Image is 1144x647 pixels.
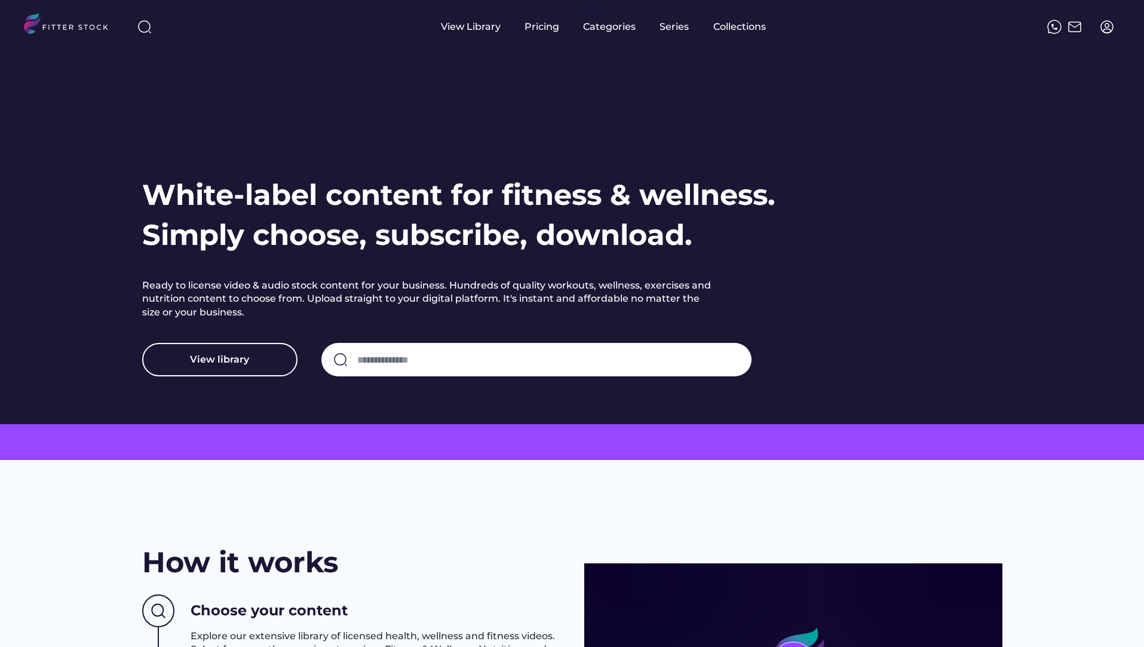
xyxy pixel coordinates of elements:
[525,20,559,33] div: Pricing
[142,343,297,376] button: View library
[583,20,636,33] div: Categories
[660,20,689,33] div: Series
[333,352,348,367] img: search-normal.svg
[1068,20,1082,34] img: Frame%2051.svg
[24,13,118,38] img: LOGO.svg
[191,600,348,621] h3: Choose your content
[441,20,501,33] div: View Library
[142,542,338,582] h2: How it works
[713,20,766,33] div: Collections
[142,175,775,255] h1: White-label content for fitness & wellness. Simply choose, subscribe, download.
[142,279,716,319] h2: Ready to license video & audio stock content for your business. Hundreds of quality workouts, wel...
[1047,20,1062,34] img: meteor-icons_whatsapp%20%281%29.svg
[1100,20,1114,34] img: profile-circle.svg
[137,20,152,34] img: search-normal%203.svg
[142,594,174,628] img: Group%201000002437%20%282%29.svg
[583,6,599,18] div: fvck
